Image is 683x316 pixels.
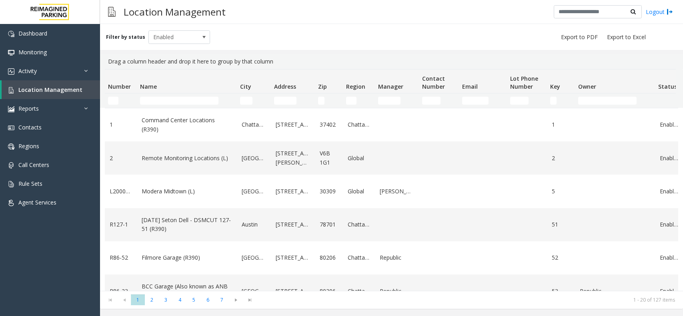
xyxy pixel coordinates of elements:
img: 'icon' [8,162,14,169]
a: 80206 [320,253,338,262]
a: 1 [110,120,132,129]
a: Chattanooga [348,253,370,262]
button: Export to PDF [558,32,601,43]
img: 'icon' [8,50,14,56]
a: Chattanooga [348,120,370,129]
th: Status [655,70,683,93]
a: [DATE] Seton Dell - DSMCUT 127-51 (R390) [142,216,232,234]
a: L20000500 [110,187,132,196]
label: Filter by status [106,34,145,41]
span: Go to the last page [244,297,255,303]
a: Enabled [660,220,678,229]
img: 'icon' [8,143,14,150]
a: Global [348,154,370,163]
span: Dashboard [18,30,47,37]
a: Republic [380,253,414,262]
td: Email Filter [459,93,507,108]
td: Contact Number Filter [419,93,459,108]
a: Enabled [660,154,678,163]
a: Chattanooga [242,120,266,129]
span: Lot Phone Number [510,75,538,90]
a: [GEOGRAPHIC_DATA] [242,154,266,163]
input: Zip Filter [318,97,324,105]
a: Global [348,187,370,196]
a: Remote Monitoring Locations (L) [142,154,232,163]
span: Enabled [149,31,198,44]
a: 52 [552,253,570,262]
a: [GEOGRAPHIC_DATA] [242,187,266,196]
input: Owner Filter [578,97,637,105]
a: Chattanooga [348,287,370,296]
a: 5 [552,187,570,196]
input: Lot Phone Number Filter [510,97,529,105]
a: 30309 [320,187,338,196]
img: 'icon' [8,87,14,93]
a: Modera Midtown (L) [142,187,232,196]
div: Drag a column header and drop it here to group by that column [105,54,678,69]
span: City [240,83,251,90]
a: Chattanooga [348,220,370,229]
span: Go to the next page [229,294,243,306]
span: Call Centers [18,161,49,169]
span: Page 4 [173,294,187,305]
span: Page 3 [159,294,173,305]
img: 'icon' [8,106,14,112]
span: Key [550,83,560,90]
span: Regions [18,142,39,150]
a: [STREET_ADDRESS] [276,287,310,296]
td: City Filter [237,93,271,108]
div: Data table [100,69,683,291]
button: Export to Excel [604,32,649,43]
td: Number Filter [105,93,137,108]
span: Monitoring [18,48,47,56]
span: Contacts [18,123,42,131]
td: Zip Filter [315,93,343,108]
a: Republic [380,287,414,296]
a: Logout [646,8,673,16]
a: Austin [242,220,266,229]
a: 37402 [320,120,338,129]
span: Go to the next page [230,297,241,303]
img: 'icon' [8,200,14,206]
span: Page 6 [201,294,215,305]
span: Agent Services [18,199,56,206]
input: Contact Number Filter [422,97,441,105]
h3: Location Management [120,2,230,22]
td: Lot Phone Number Filter [507,93,547,108]
input: Region Filter [346,97,357,105]
a: [STREET_ADDRESS] [276,253,310,262]
td: Status Filter [655,93,683,108]
span: Rule Sets [18,180,42,187]
span: Reports [18,105,39,112]
td: Key Filter [547,93,575,108]
span: Export to PDF [561,33,598,41]
span: Page 1 [131,294,145,305]
a: 2 [552,154,570,163]
a: [STREET_ADDRESS] [276,120,310,129]
img: pageIcon [108,2,116,22]
a: R86-52 [110,253,132,262]
td: Owner Filter [575,93,655,108]
a: 1 [552,120,570,129]
input: Number Filter [108,97,118,105]
a: 2 [110,154,132,163]
input: Key Filter [550,97,557,105]
a: BCC Garage (Also known as ANB Garage) (R390) [142,282,232,300]
input: Email Filter [462,97,489,105]
a: Enabled [660,287,678,296]
span: Contact Number [422,75,445,90]
a: [STREET_ADDRESS][PERSON_NAME] [276,149,310,167]
a: [GEOGRAPHIC_DATA] [242,287,266,296]
span: Page 5 [187,294,201,305]
a: 53 [552,287,570,296]
a: 51 [552,220,570,229]
a: Enabled [660,253,678,262]
td: Manager Filter [375,93,419,108]
a: 80206 [320,287,338,296]
a: Enabled [660,120,678,129]
a: Enabled [660,187,678,196]
td: Address Filter [271,93,315,108]
span: Number [108,83,131,90]
span: Address [274,83,296,90]
kendo-pager-info: 1 - 20 of 127 items [262,296,675,303]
